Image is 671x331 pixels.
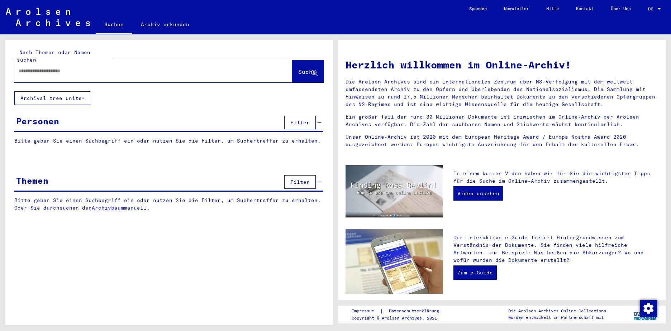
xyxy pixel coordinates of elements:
[292,60,324,82] button: Suche
[640,300,657,317] img: Zustimmung ändern
[346,165,443,217] img: video.jpg
[648,6,656,11] span: DE
[14,137,323,145] p: Bitte geben Sie einen Suchbegriff ein oder nutzen Sie die Filter, um Suchertreffer zu erhalten.
[383,307,448,315] a: Datenschutzerklärung
[508,314,606,321] p: wurden entwickelt in Partnerschaft mit
[508,308,606,314] p: Die Arolsen Archives Online-Collections
[453,186,503,201] a: Video ansehen
[92,205,124,211] a: Archivbaum
[132,16,198,33] a: Archiv erkunden
[6,8,90,26] img: Arolsen_neg.svg
[453,234,658,264] p: Der interaktive e-Guide liefert Hintergrundwissen zum Verständnis der Dokumente. Sie finden viele...
[290,179,310,185] span: Filter
[16,174,48,187] div: Themen
[352,307,448,315] div: |
[453,170,658,185] p: In einem kurzen Video haben wir für Sie die wichtigsten Tipps für die Suche im Online-Archiv zusa...
[346,133,658,148] p: Unser Online-Archiv ist 2020 mit dem European Heritage Award / Europa Nostra Award 2020 ausgezeic...
[346,113,658,128] p: Ein großer Teil der rund 30 Millionen Dokumente ist inzwischen im Online-Archiv der Arolsen Archi...
[453,265,497,280] a: Zum e-Guide
[346,57,658,72] h1: Herzlich willkommen im Online-Archiv!
[96,16,132,34] a: Suchen
[632,305,659,323] img: yv_logo.png
[346,78,658,108] p: Die Arolsen Archives sind ein internationales Zentrum über NS-Verfolgung mit dem weltweit umfasse...
[284,175,316,189] button: Filter
[16,115,59,128] div: Personen
[14,91,90,105] button: Archival tree units
[352,315,448,321] p: Copyright © Arolsen Archives, 2021
[298,68,316,75] span: Suche
[17,49,90,63] mat-label: Nach Themen oder Namen suchen
[290,119,310,126] span: Filter
[14,197,324,212] p: Bitte geben Sie einen Suchbegriff ein oder nutzen Sie die Filter, um Suchertreffer zu erhalten. O...
[284,116,316,129] button: Filter
[352,307,380,315] a: Impressum
[346,229,443,294] img: eguide.jpg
